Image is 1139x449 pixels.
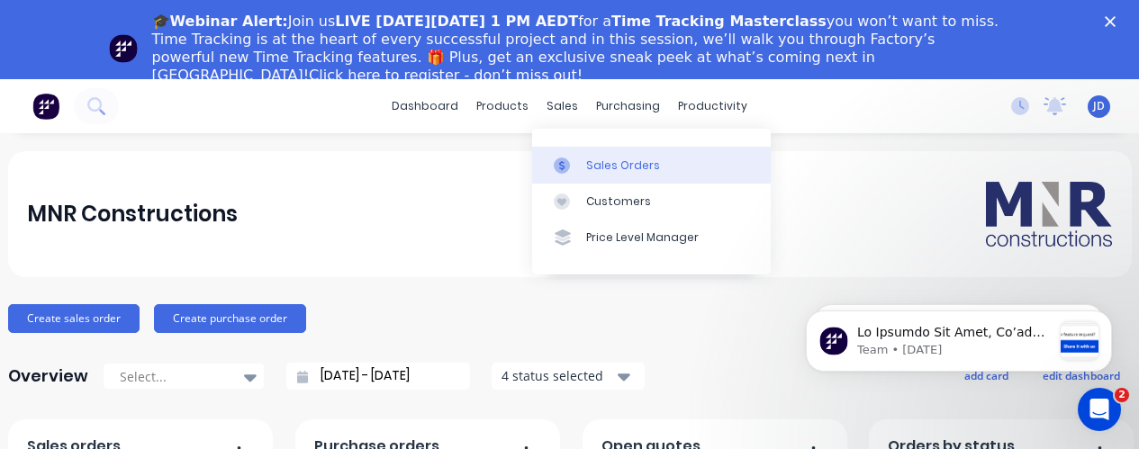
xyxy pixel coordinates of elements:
[779,274,1139,400] iframe: Intercom notifications message
[154,304,306,333] button: Create purchase order
[8,304,140,333] button: Create sales order
[669,93,756,120] div: productivity
[152,13,288,30] b: 🎓Webinar Alert:
[1105,16,1123,27] div: Close
[611,13,827,30] b: Time Tracking Masterclass
[467,93,538,120] div: products
[586,229,699,246] div: Price Level Manager
[532,147,771,183] a: Sales Orders
[586,157,660,174] div: Sales Orders
[532,184,771,220] a: Customers
[32,93,59,120] img: Factory
[587,93,669,120] div: purchasing
[1078,388,1121,431] iframe: Intercom live chat
[27,196,238,232] div: MNR Constructions
[492,363,645,390] button: 4 status selected
[109,34,138,63] img: Profile image for Team
[8,358,88,394] div: Overview
[1093,98,1105,114] span: JD
[532,220,771,256] a: Price Level Manager
[309,67,583,84] a: Click here to register - don’t miss out!
[586,193,651,210] div: Customers
[152,13,1002,85] div: Join us for a you won’t want to miss. Time Tracking is at the heart of every successful project a...
[986,182,1112,247] img: MNR Constructions
[1115,388,1129,402] span: 2
[383,93,467,120] a: dashboard
[502,366,615,385] div: 4 status selected
[538,93,587,120] div: sales
[335,13,578,30] b: LIVE [DATE][DATE] 1 PM AEDT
